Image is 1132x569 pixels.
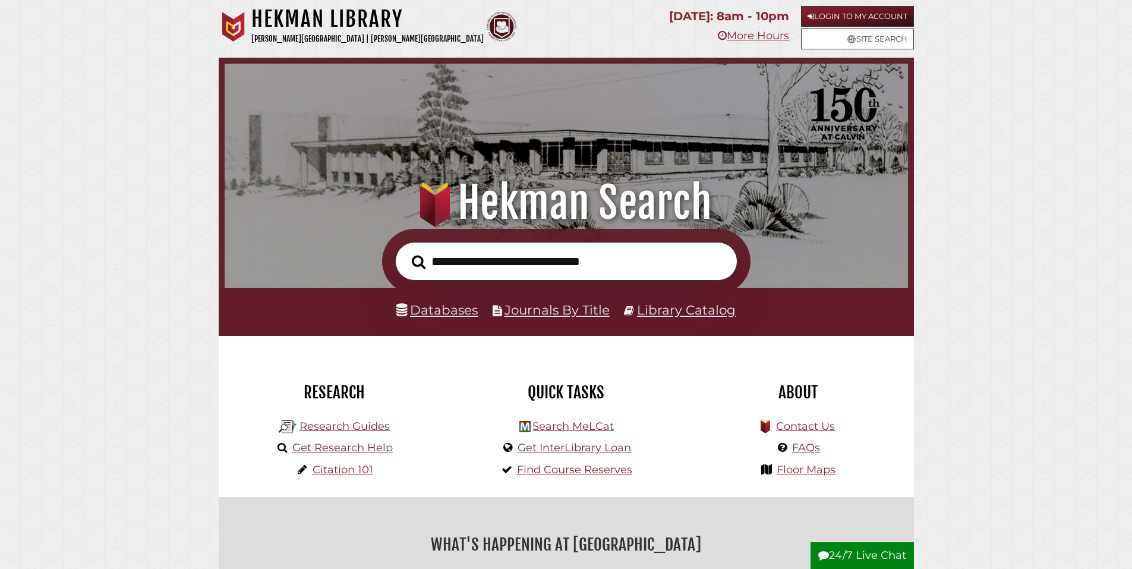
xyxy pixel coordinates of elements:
a: Citation 101 [313,463,373,476]
h2: Quick Tasks [459,382,673,403]
p: [PERSON_NAME][GEOGRAPHIC_DATA] | [PERSON_NAME][GEOGRAPHIC_DATA] [251,32,484,46]
a: Find Course Reserves [517,463,632,476]
a: Login to My Account [801,6,914,27]
button: Search [406,252,431,273]
a: Contact Us [776,420,835,433]
h1: Hekman Search [241,177,891,229]
i: Search [412,254,425,269]
a: More Hours [718,29,789,42]
a: Research Guides [299,420,390,433]
img: Calvin Theological Seminary [487,12,516,42]
a: Floor Maps [777,463,835,476]
img: Hekman Library Logo [279,418,297,436]
a: Site Search [801,29,914,49]
h2: What's Happening at [GEOGRAPHIC_DATA] [228,531,905,558]
a: Get Research Help [292,441,393,454]
img: Calvin University [219,12,248,42]
h2: About [691,382,905,403]
h2: Research [228,382,442,403]
a: Search MeLCat [532,420,614,433]
p: [DATE]: 8am - 10pm [669,6,789,27]
a: Get InterLibrary Loan [518,441,631,454]
h1: Hekman Library [251,6,484,32]
a: Databases [396,302,478,317]
a: Library Catalog [637,302,736,317]
a: FAQs [792,441,820,454]
a: Journals By Title [504,302,610,317]
img: Hekman Library Logo [519,421,531,432]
